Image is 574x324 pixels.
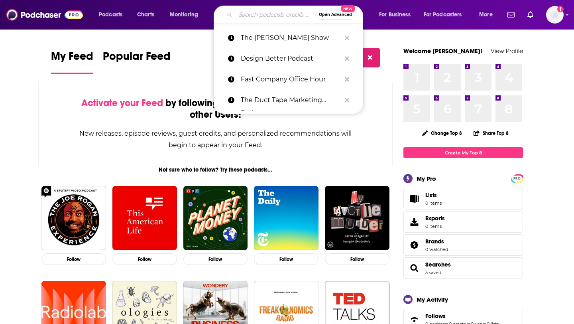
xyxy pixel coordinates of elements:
[99,9,122,20] span: Podcasts
[403,211,523,233] a: Exports
[424,9,462,20] span: For Podcasters
[425,200,442,206] span: 0 items
[112,253,177,265] button: Follow
[170,9,198,20] span: Monitoring
[403,257,523,279] span: Searches
[132,8,159,21] a: Charts
[474,8,503,21] button: open menu
[406,216,422,227] span: Exports
[241,90,341,111] p: The Duct Tape Marketing Podcast
[164,8,208,21] button: open menu
[341,5,355,12] span: New
[479,9,493,20] span: More
[425,312,446,320] span: Follows
[325,186,389,251] img: My Favorite Murder with Karen Kilgariff and Georgia Hardstark
[473,125,509,141] button: Share Top 8
[406,193,422,204] span: Lists
[325,253,389,265] button: Follow
[79,97,352,121] div: by following Podcasts, Creators, Lists, and other Users!
[103,49,171,74] a: Popular Feed
[504,8,518,22] a: Show notifications dropdown
[241,69,341,90] p: Fast Company Office Hour
[546,6,564,24] img: User Profile
[379,9,411,20] span: For Business
[241,48,341,69] p: Design Better Podcast
[79,128,352,151] div: New releases, episode reviews, guest credits, and personalized recommendations will begin to appe...
[425,215,445,222] span: Exports
[546,6,564,24] button: Show profile menu
[38,166,393,173] div: Not sure who to follow? Try these podcasts...
[81,97,163,109] span: Activate your Feed
[491,47,523,55] a: View Profile
[417,296,448,303] div: My Activity
[425,270,441,275] a: 3 saved
[214,28,363,48] a: The [PERSON_NAME] Show
[319,13,352,17] span: Open Advanced
[112,186,177,251] img: This American Life
[41,186,106,251] img: The Joe Rogan Experience
[93,8,133,21] button: open menu
[425,238,448,245] a: Brands
[236,8,315,21] input: Search podcasts, credits, & more...
[425,238,444,245] span: Brands
[419,8,474,21] button: open menu
[425,247,448,252] a: 0 watched
[214,48,363,69] a: Design Better Podcast
[137,9,154,20] span: Charts
[241,28,341,48] p: The Russell Brunson Show
[103,49,171,68] span: Popular Feed
[417,128,467,138] button: Change Top 8
[406,263,422,274] a: Searches
[425,261,451,268] a: Searches
[524,8,537,22] a: Show notifications dropdown
[41,253,106,265] button: Follow
[51,49,93,74] a: My Feed
[214,69,363,90] a: Fast Company Office Hour
[403,234,523,256] span: Brands
[254,253,318,265] button: Follow
[254,186,318,251] img: The Daily
[425,312,499,320] a: Follows
[221,6,371,24] div: Search podcasts, credits, & more...
[417,175,436,182] div: My Pro
[557,6,564,12] svg: Add a profile image
[403,147,523,158] a: Create My Top 8
[51,49,93,68] span: My Feed
[425,192,442,199] span: Lists
[214,90,363,111] a: The Duct Tape Marketing Podcast
[546,6,564,24] span: Logged in as ashleyswett
[403,188,523,209] a: Lists
[315,10,356,20] button: Open AdvancedNew
[425,223,445,229] span: 0 items
[6,7,83,22] img: Podchaser - Follow, Share and Rate Podcasts
[373,8,421,21] button: open menu
[183,253,248,265] button: Follow
[512,175,522,181] a: PRO
[425,192,437,199] span: Lists
[183,186,248,251] img: Planet Money
[403,47,482,55] a: Welcome [PERSON_NAME]!
[406,239,422,251] a: Brands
